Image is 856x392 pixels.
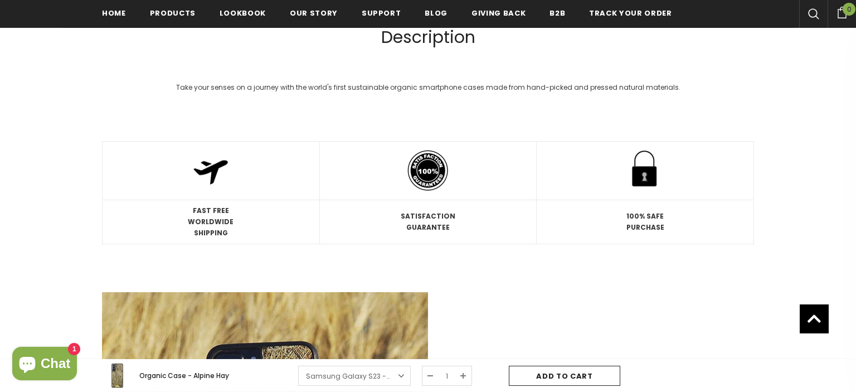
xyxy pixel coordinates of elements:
strong: SATISFACTION [401,211,455,221]
strong: WORLDWIDE [188,217,234,226]
strong: FAST FREE [193,206,229,215]
div: Take your senses on a journey with the world's first sustainable organic smartphone cases made fr... [102,82,754,93]
span: Organic Case - Alpine Hay [139,371,229,380]
span: Our Story [290,8,338,18]
span: Home [102,8,126,18]
strong: SHIPPING [194,228,228,238]
span: support [362,8,401,18]
a: 0 [828,5,856,18]
span: €38.90EUR [386,371,423,381]
span: Blog [425,8,448,18]
strong: GUARANTEE [406,222,450,232]
strong: PURCHASE [626,222,664,232]
span: B2B [549,8,565,18]
span: Lookbook [220,8,266,18]
span: 0 [843,3,855,16]
inbox-online-store-chat: Shopify online store chat [9,347,80,383]
strong: 100% SAFE [626,211,664,221]
input: Add to cart [509,366,620,386]
span: Description [381,25,475,49]
span: Giving back [471,8,526,18]
span: Track your order [589,8,672,18]
span: Products [150,8,196,18]
a: Samsung Galaxy S23 -€38.90EUR [298,366,411,386]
